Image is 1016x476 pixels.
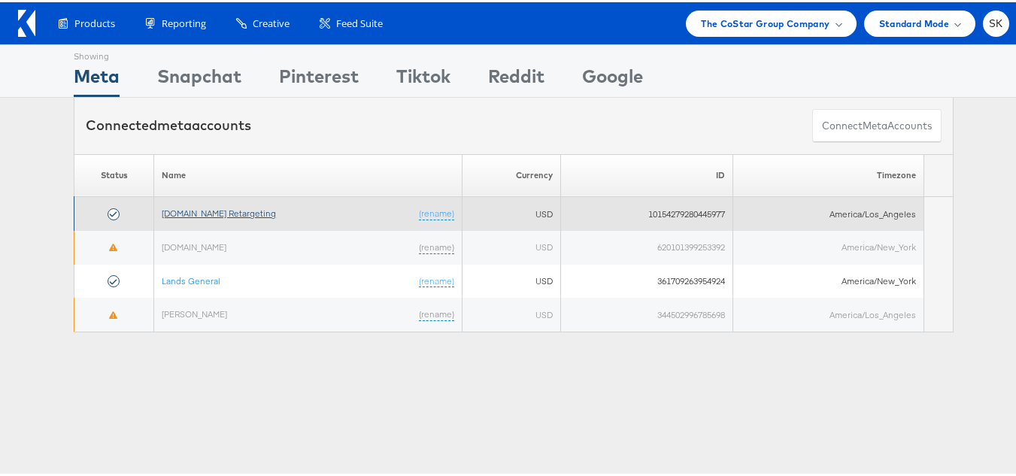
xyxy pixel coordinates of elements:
[74,14,115,29] span: Products
[162,273,220,284] a: Lands General
[74,43,120,61] div: Showing
[879,14,949,29] span: Standard Mode
[162,205,276,217] a: [DOMAIN_NAME] Retargeting
[733,152,924,195] th: Timezone
[863,117,887,131] span: meta
[701,14,829,29] span: The CoStar Group Company
[253,14,290,29] span: Creative
[488,61,544,95] div: Reddit
[560,296,732,329] td: 344502996785698
[154,152,463,195] th: Name
[463,296,561,329] td: USD
[419,205,454,218] a: (rename)
[733,195,924,229] td: America/Los_Angeles
[279,61,359,95] div: Pinterest
[463,262,561,296] td: USD
[419,306,454,319] a: (rename)
[419,273,454,286] a: (rename)
[162,239,226,250] a: [DOMAIN_NAME]
[733,262,924,296] td: America/New_York
[162,14,206,29] span: Reporting
[419,239,454,252] a: (rename)
[812,107,942,141] button: ConnectmetaAccounts
[463,229,561,262] td: USD
[560,262,732,296] td: 361709263954924
[162,306,227,317] a: [PERSON_NAME]
[560,229,732,262] td: 620101399253392
[74,152,154,195] th: Status
[157,114,192,132] span: meta
[336,14,383,29] span: Feed Suite
[560,195,732,229] td: 10154279280445977
[86,114,251,133] div: Connected accounts
[463,152,561,195] th: Currency
[733,229,924,262] td: America/New_York
[157,61,241,95] div: Snapchat
[582,61,643,95] div: Google
[560,152,732,195] th: ID
[733,296,924,329] td: America/Los_Angeles
[463,195,561,229] td: USD
[989,17,1003,26] span: SK
[74,61,120,95] div: Meta
[396,61,450,95] div: Tiktok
